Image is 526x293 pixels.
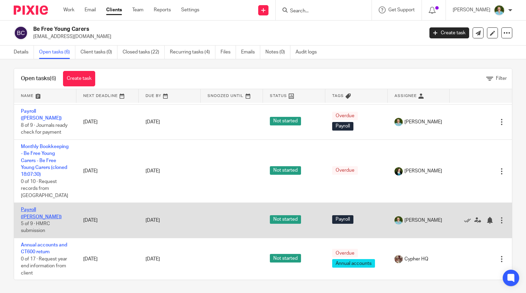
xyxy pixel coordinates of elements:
[63,71,95,86] a: Create task
[404,256,428,263] span: Cypher HQ
[332,166,358,175] span: Overdue
[221,46,236,59] a: Files
[394,167,403,175] img: hq-XkjtJ.jpeg
[123,46,165,59] a: Closed tasks (22)
[181,7,199,13] a: Settings
[146,218,160,223] span: [DATE]
[154,7,171,13] a: Reports
[76,105,139,140] td: [DATE]
[394,118,403,126] img: U9kDOIcY.jpeg
[146,169,160,174] span: [DATE]
[21,123,67,135] span: 8 of 9 · Journals ready check for payment
[464,217,474,224] a: Mark as done
[394,216,403,224] img: U9kDOIcY.jpeg
[388,8,415,12] span: Get Support
[332,112,358,120] span: Overdue
[332,215,353,224] span: Payroll
[404,119,442,125] span: [PERSON_NAME]
[106,7,122,13] a: Clients
[76,139,139,203] td: [DATE]
[21,221,50,233] span: 5 of 9 · HMRC submission
[21,109,62,121] a: Payroll ([PERSON_NAME])
[33,33,419,40] p: [EMAIL_ADDRESS][DOMAIN_NAME]
[14,5,48,15] img: Pixie
[21,243,67,254] a: Annual accounts and CT600 return
[270,117,301,125] span: Not started
[170,46,215,59] a: Recurring tasks (4)
[270,254,301,263] span: Not started
[332,259,375,268] span: Annual accounts
[453,7,490,13] p: [PERSON_NAME]
[21,257,67,276] span: 0 of 17 · Request year end information from client
[63,7,74,13] a: Work
[270,94,287,98] span: Status
[50,76,56,81] span: (6)
[241,46,260,59] a: Emails
[332,94,344,98] span: Tags
[132,7,143,13] a: Team
[404,217,442,224] span: [PERSON_NAME]
[296,46,322,59] a: Audit logs
[21,207,62,219] a: Payroll ([PERSON_NAME])
[80,46,117,59] a: Client tasks (0)
[404,168,442,174] span: [PERSON_NAME]
[270,166,301,175] span: Not started
[85,7,96,13] a: Email
[394,255,403,263] img: A9EA1D9F-5CC4-4D49-85F1-B1749FAF3577.jpeg
[289,8,351,14] input: Search
[76,238,139,280] td: [DATE]
[494,5,505,16] img: U9kDOIcY.jpeg
[21,75,56,82] h1: Open tasks
[429,27,469,38] a: Create task
[14,46,34,59] a: Details
[208,94,243,98] span: Snoozed Until
[21,144,68,177] a: Monthly Bookkeeping - Be Free Young Carers - Be Free Young Carers (cloned 18:07:30)
[39,46,75,59] a: Open tasks (6)
[146,257,160,261] span: [DATE]
[146,120,160,124] span: [DATE]
[332,249,358,257] span: Overdue
[496,76,507,81] span: Filter
[33,26,342,33] h2: Be Free Young Carers
[14,26,28,40] img: svg%3E
[332,122,353,131] span: Payroll
[21,179,68,198] span: 0 of 10 · Request records from [GEOGRAPHIC_DATA]
[76,203,139,238] td: [DATE]
[265,46,290,59] a: Notes (0)
[270,215,301,224] span: Not started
